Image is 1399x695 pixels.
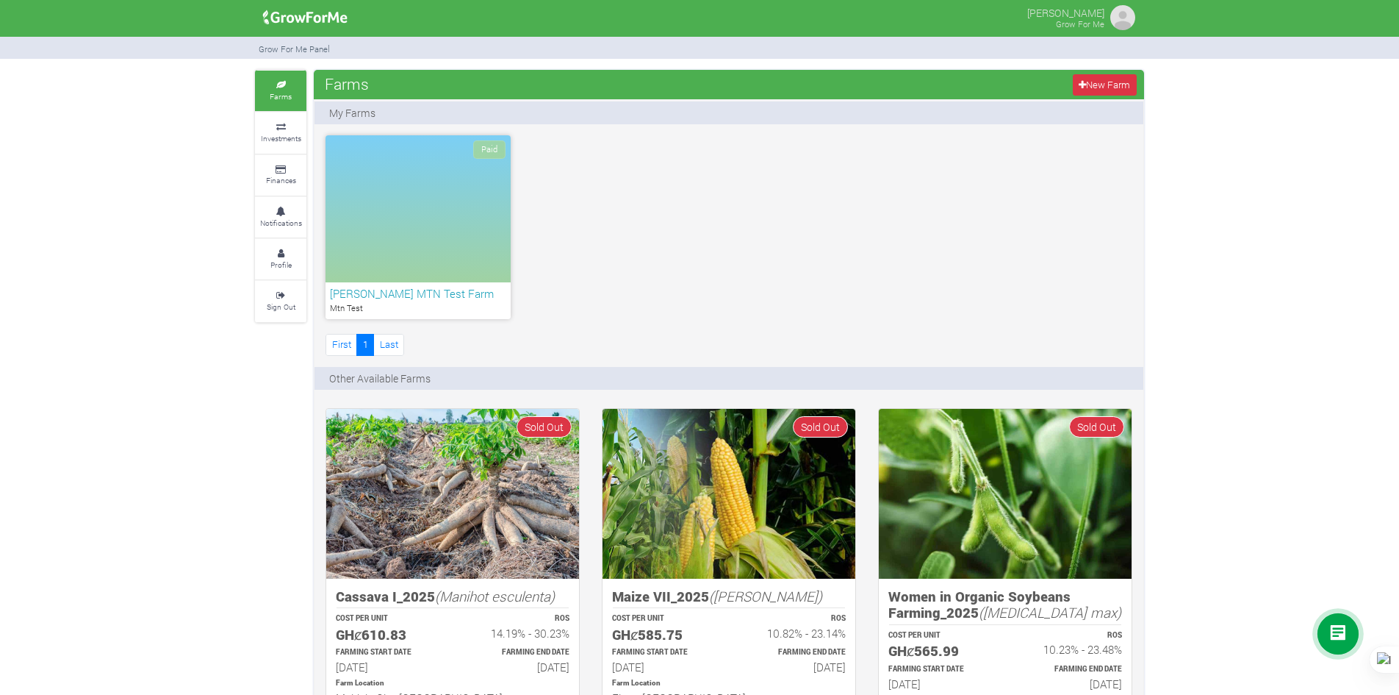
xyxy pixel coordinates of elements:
small: Grow For Me [1056,18,1104,29]
small: Sign Out [267,302,295,312]
p: Estimated Farming Start Date [336,647,439,658]
small: Notifications [260,218,302,228]
p: ROS [742,613,846,624]
a: Sign Out [255,281,306,321]
p: My Farms [329,105,375,121]
p: [PERSON_NAME] [1027,3,1104,21]
p: COST PER UNIT [888,630,992,641]
h6: [DATE] [336,660,439,674]
a: Profile [255,239,306,279]
a: Investments [255,113,306,153]
p: Estimated Farming End Date [466,647,569,658]
h5: Cassava I_2025 [336,588,569,605]
a: 1 [356,334,374,355]
p: Other Available Farms [329,371,431,386]
p: Estimated Farming Start Date [612,647,716,658]
h5: Women in Organic Soybeans Farming_2025 [888,588,1122,621]
p: Estimated Farming Start Date [888,664,992,675]
img: growforme image [603,409,855,579]
h6: [DATE] [612,660,716,674]
small: Farms [270,91,292,101]
p: Location of Farm [336,678,569,689]
span: Sold Out [1069,416,1124,438]
i: (Manihot esculenta) [435,587,555,605]
p: COST PER UNIT [612,613,716,624]
h6: 10.23% - 23.48% [1018,643,1122,656]
small: Finances [266,175,296,185]
p: Estimated Farming End Date [1018,664,1122,675]
img: growforme image [258,3,353,32]
p: Mtn Test [330,302,506,315]
h5: GHȼ585.75 [612,627,716,644]
small: Profile [270,260,292,270]
a: First [326,334,357,355]
a: Finances [255,155,306,196]
h6: 14.19% - 30.23% [466,627,569,640]
p: Estimated Farming End Date [742,647,846,658]
img: growforme image [1108,3,1137,32]
span: Paid [473,140,506,159]
h6: 10.82% - 23.14% [742,627,846,640]
span: Sold Out [517,416,572,438]
small: Investments [261,133,301,143]
h5: Maize VII_2025 [612,588,846,605]
img: growforme image [326,409,579,579]
p: ROS [466,613,569,624]
a: New Farm [1073,74,1137,96]
span: Sold Out [793,416,848,438]
img: growforme image [879,409,1132,579]
a: Paid [PERSON_NAME] MTN Test Farm Mtn Test [326,135,511,319]
h6: [DATE] [466,660,569,674]
small: Grow For Me Panel [259,43,330,54]
p: Location of Farm [612,678,846,689]
h6: [DATE] [1018,677,1122,691]
h6: [DATE] [888,677,992,691]
h6: [PERSON_NAME] MTN Test Farm [330,287,506,300]
h5: GHȼ565.99 [888,643,992,660]
nav: Page Navigation [326,334,404,355]
i: ([MEDICAL_DATA] max) [979,603,1121,621]
a: Notifications [255,197,306,238]
h6: [DATE] [742,660,846,674]
span: Farms [321,69,373,99]
h5: GHȼ610.83 [336,627,439,644]
a: Farms [255,71,306,111]
p: ROS [1018,630,1122,641]
a: Last [373,334,404,355]
p: COST PER UNIT [336,613,439,624]
i: ([PERSON_NAME]) [709,587,822,605]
